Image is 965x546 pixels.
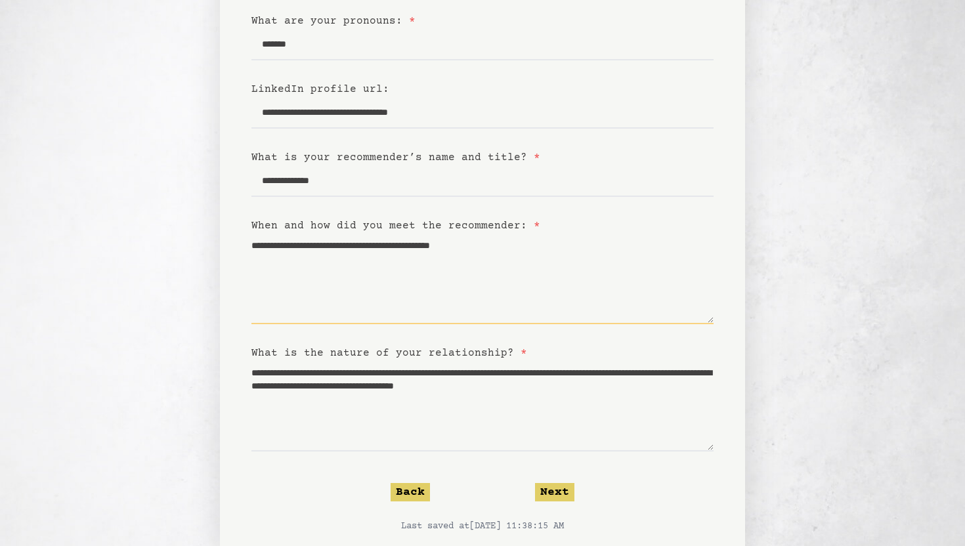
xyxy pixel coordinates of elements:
label: What is the nature of your relationship? [251,347,527,359]
button: Next [535,483,574,501]
label: What are your pronouns: [251,15,416,27]
label: What is your recommender’s name and title? [251,152,540,163]
label: LinkedIn profile url: [251,83,389,95]
p: Last saved at [DATE] 11:38:15 AM [251,520,714,533]
label: When and how did you meet the recommender: [251,220,540,232]
button: Back [391,483,430,501]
